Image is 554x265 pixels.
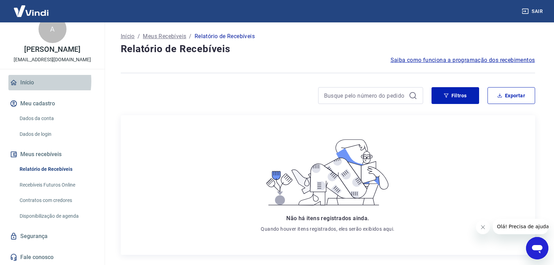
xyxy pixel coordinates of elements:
div: A [38,15,66,43]
a: Relatório de Recebíveis [17,162,96,176]
button: Sair [520,5,546,18]
p: [PERSON_NAME] [24,46,80,53]
input: Busque pelo número do pedido [324,90,406,101]
p: Relatório de Recebíveis [195,32,255,41]
button: Filtros [432,87,479,104]
img: Vindi [8,0,54,22]
p: / [189,32,191,41]
a: Dados da conta [17,111,96,126]
a: Saiba como funciona a programação dos recebimentos [391,56,535,64]
p: [EMAIL_ADDRESS][DOMAIN_NAME] [14,56,91,63]
a: Fale conosco [8,250,96,265]
a: Segurança [8,229,96,244]
a: Recebíveis Futuros Online [17,178,96,192]
a: Início [121,32,135,41]
a: Contratos com credores [17,193,96,208]
a: Disponibilização de agenda [17,209,96,223]
a: Início [8,75,96,90]
h4: Relatório de Recebíveis [121,42,535,56]
iframe: Mensagem da empresa [493,219,548,234]
p: / [138,32,140,41]
iframe: Fechar mensagem [476,220,490,234]
span: Não há itens registrados ainda. [286,215,369,222]
p: Quando houver itens registrados, eles serão exibidos aqui. [261,225,394,232]
a: Dados de login [17,127,96,141]
button: Exportar [488,87,535,104]
iframe: Botão para abrir a janela de mensagens [526,237,548,259]
button: Meu cadastro [8,96,96,111]
span: Olá! Precisa de ajuda? [4,5,59,11]
a: Meus Recebíveis [143,32,186,41]
button: Meus recebíveis [8,147,96,162]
